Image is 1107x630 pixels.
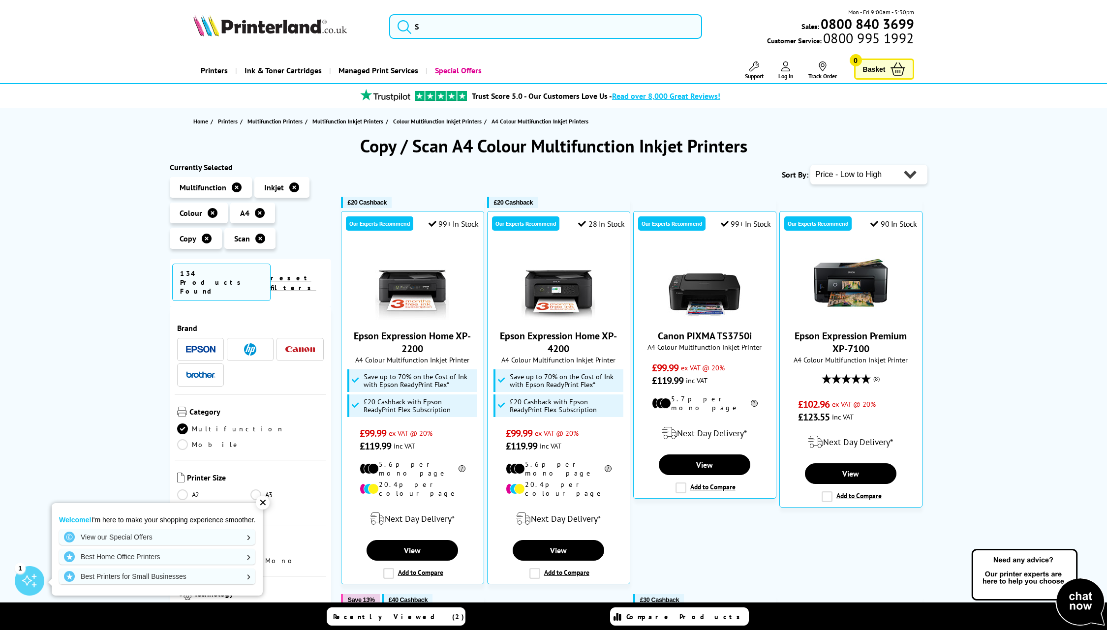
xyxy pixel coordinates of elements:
[348,596,375,603] span: Save 13%
[652,374,684,387] span: £119.99
[506,480,612,498] li: 20.4p per colour page
[312,116,386,126] a: Multifunction Inkjet Printers
[256,496,270,510] div: ✕
[59,569,255,584] a: Best Printers for Small Businesses
[814,312,888,322] a: Epson Expression Premium XP-7100
[506,427,533,440] span: £99.99
[767,33,914,45] span: Customer Service:
[668,312,741,322] a: Canon PIXMA TS3750i
[415,91,467,101] img: trustpilot rating
[177,439,250,450] a: Mobile
[382,594,432,605] button: £40 Cashback
[375,246,449,320] img: Epson Expression Home XP-2200
[329,58,426,83] a: Managed Print Services
[341,594,380,605] button: Save 13%
[686,376,707,385] span: inc VAT
[494,199,533,206] span: £20 Cashback
[492,355,625,364] span: A4 Colour Multifunction Inkjet Printer
[389,596,428,603] span: £40 Cashback
[492,118,588,125] span: A4 Colour Multifunction Inkjet Printers
[472,91,720,101] a: Trust Score 5.0 - Our Customers Love Us -Read over 8,000 Great Reviews!
[393,116,484,126] a: Colour Multifunction Inkjet Printers
[819,19,914,29] a: 0800 840 3699
[863,62,886,76] span: Basket
[626,612,745,621] span: Compare Products
[610,607,749,626] a: Compare Products
[640,596,679,603] span: £30 Cashback
[341,197,392,208] button: £20 Cashback
[426,58,489,83] a: Special Offers
[798,398,830,411] span: £102.96
[513,540,604,561] a: View
[785,355,917,364] span: A4 Colour Multifunction Inkjet Printer
[218,116,240,126] a: Printers
[346,216,413,231] div: Our Experts Recommend
[969,547,1107,628] img: Open Live Chat window
[364,398,475,414] span: £20 Cashback with Epson ReadyPrint Flex Subscription
[873,369,880,388] span: (8)
[784,216,852,231] div: Our Experts Recommend
[15,563,26,573] div: 1
[848,7,914,17] span: Mon - Fri 9:00am - 5:30pm
[180,208,202,218] span: Colour
[487,197,538,208] button: £20 Cashback
[612,91,720,101] span: Read over 8,000 Great Reviews!
[180,182,226,192] span: Multifunction
[364,373,475,389] span: Save up to 70% on the Cost of Ink with Epson ReadyPrint Flex*
[782,170,808,180] span: Sort By:
[360,440,392,452] span: £119.99
[383,568,443,579] label: Add to Compare
[360,427,387,440] span: £99.99
[186,369,215,381] a: Brother
[348,199,387,206] span: £20 Cashback
[668,246,741,320] img: Canon PIXMA TS3750i
[375,312,449,322] a: Epson Expression Home XP-2200
[235,58,329,83] a: Ink & Toner Cartridges
[367,540,458,561] a: View
[778,72,794,80] span: Log In
[327,607,465,626] a: Recently Viewed (2)
[236,343,265,356] a: HP
[177,407,187,417] img: Category
[312,116,383,126] span: Multifunction Inkjet Printers
[285,343,315,356] a: Canon
[393,116,482,126] span: Colour Multifunction Inkjet Printers
[676,482,736,493] label: Add to Compare
[822,33,914,43] span: 0800 995 1992
[193,15,377,38] a: Printerland Logo
[271,273,316,292] a: reset filters
[264,182,284,192] span: Inkjet
[234,234,250,243] span: Scan
[652,394,758,412] li: 5.7p per mono page
[808,61,837,80] a: Track Order
[172,264,271,301] span: 134 Products Found
[798,411,830,423] span: £123.55
[506,460,612,478] li: 5.6p per mono page
[429,219,479,229] div: 99+ In Stock
[510,398,621,414] span: £20 Cashback with Epson ReadyPrint Flex Subscription
[186,346,215,353] img: Epson
[389,428,432,438] span: ex VAT @ 20%
[250,555,324,566] a: Mono
[778,61,794,80] a: Log In
[639,342,771,352] span: A4 Colour Multifunction Inkjet Printer
[795,330,907,355] a: Epson Expression Premium XP-7100
[356,89,415,101] img: trustpilot rating
[529,568,589,579] label: Add to Compare
[639,420,771,447] div: modal_delivery
[59,516,92,524] strong: Welcome!
[658,330,752,342] a: Canon PIXMA TS3750i
[170,162,331,172] div: Currently Selected
[805,463,896,484] a: View
[193,58,235,83] a: Printers
[180,234,196,243] span: Copy
[785,428,917,456] div: modal_delivery
[506,440,538,452] span: £119.99
[189,407,324,419] span: Category
[659,454,750,475] a: View
[177,423,284,434] a: Multifunction
[535,428,579,438] span: ex VAT @ 20%
[346,355,479,364] span: A4 Colour Multifunction Inkjet Printer
[633,594,684,605] button: £30 Cashback
[177,489,250,500] a: A2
